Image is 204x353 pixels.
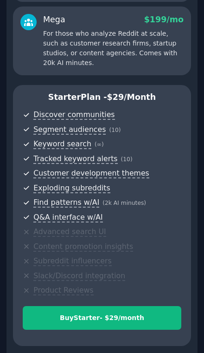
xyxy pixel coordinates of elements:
[23,313,181,323] div: Buy Starter - $ 29 /month
[33,139,91,149] span: Keyword search
[33,286,93,295] span: Product Reviews
[109,127,121,133] span: ( 10 )
[33,213,102,222] span: Q&A interface w/AI
[23,92,181,103] p: Starter Plan -
[95,141,104,148] span: ( ∞ )
[33,125,106,135] span: Segment audiences
[33,227,106,237] span: Advanced search UI
[43,29,184,68] p: For those who analyze Reddit at scale, such as customer research firms, startup studios, or conte...
[23,306,181,330] button: BuyStarter- $29/month
[33,198,99,208] span: Find patterns w/AI
[33,242,133,252] span: Content promotion insights
[33,271,125,281] span: Slack/Discord integration
[121,156,133,163] span: ( 10 )
[33,183,110,193] span: Exploding subreddits
[33,154,117,164] span: Tracked keyword alerts
[33,110,115,120] span: Discover communities
[102,200,146,206] span: ( 2k AI minutes )
[107,92,156,102] span: $ 29 /month
[33,169,149,178] span: Customer development themes
[43,14,65,26] div: Mega
[144,15,184,24] span: $ 199 /mo
[33,256,111,266] span: Subreddit influencers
